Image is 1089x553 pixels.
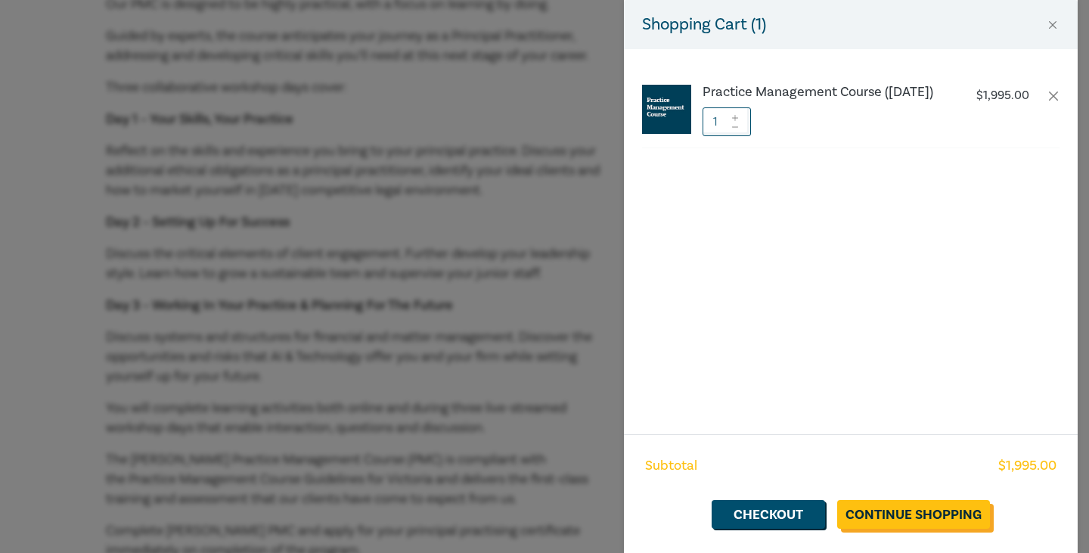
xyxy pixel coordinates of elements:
button: Close [1046,18,1060,32]
a: Checkout [712,500,825,529]
a: Practice Management Course ([DATE]) [703,85,954,100]
p: $ 1,995.00 [976,89,1029,103]
span: Subtotal [645,456,697,476]
h5: Shopping Cart ( 1 ) [642,12,766,37]
input: 1 [703,107,751,136]
span: $ 1,995.00 [998,456,1056,476]
a: Continue Shopping [837,500,990,529]
img: Practice%20Management%20Course.jpg [642,85,691,134]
